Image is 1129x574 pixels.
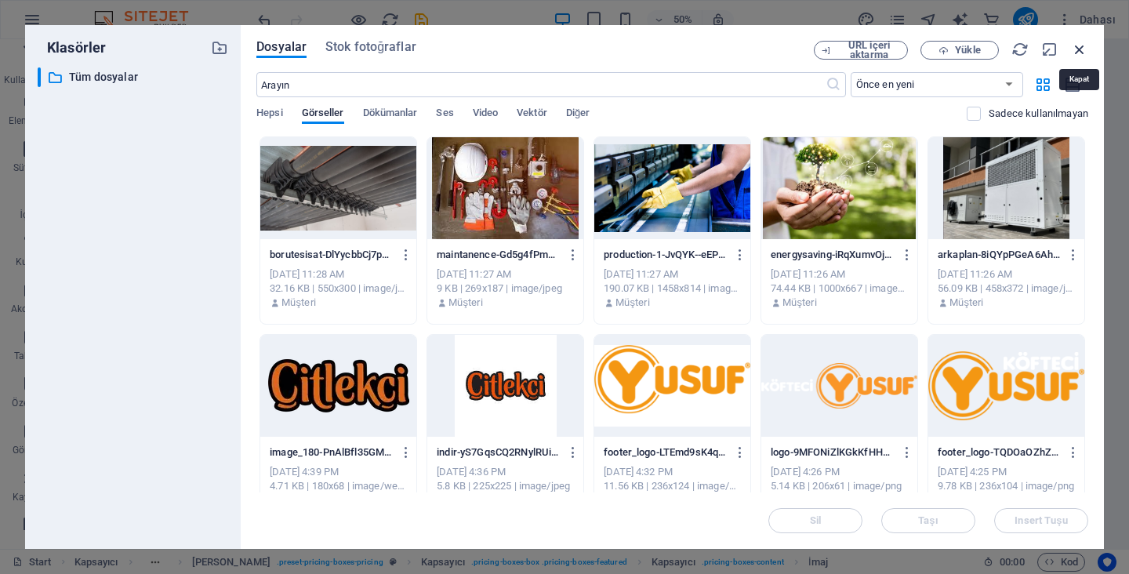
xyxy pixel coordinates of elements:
[566,104,590,125] span: Diğer
[1041,41,1058,58] i: Küçült
[437,479,574,493] div: 5.8 KB | 225x225 | image/jpeg
[69,68,199,86] p: Tüm dosyalar
[604,267,741,282] div: [DATE] 11:27 AM
[604,282,741,296] div: 190.07 KB | 1458x814 | image/jpeg
[814,41,908,60] button: URL içeri aktarma
[270,479,407,493] div: 4.71 KB | 180x68 | image/webp
[437,282,574,296] div: 9 KB | 269x187 | image/jpeg
[955,45,980,55] span: Yükle
[436,104,453,125] span: Ses
[771,479,908,493] div: 5.14 KB | 206x61 | image/png
[771,282,908,296] div: 74.44 KB | 1000x667 | image/jpeg
[270,282,407,296] div: 32.16 KB | 550x300 | image/jpeg
[270,267,407,282] div: [DATE] 11:28 AM
[437,445,559,460] p: indir-yS7GqsCQ2RNylRUiU4v1dg.jpg
[938,479,1075,493] div: 9.78 KB | 236x104 | image/png
[771,267,908,282] div: [DATE] 11:26 AM
[837,41,901,60] span: URL içeri aktarma
[325,38,416,56] span: Stok fotoğraflar
[782,296,816,310] p: Müşteri
[437,248,559,262] p: maintanence-Gd5g4fPm7ADQf487myGlqg.jpg
[989,107,1088,121] p: Sadece web sitesinde kullanılmayan dosyaları görüntüleyin. Bu oturum sırasında eklenen dosyalar h...
[938,465,1075,479] div: [DATE] 4:25 PM
[920,41,999,60] button: Yükle
[437,465,574,479] div: [DATE] 4:36 PM
[256,104,282,125] span: Hepsi
[604,479,741,493] div: 11.56 KB | 236x124 | image/png
[270,465,407,479] div: [DATE] 4:39 PM
[771,248,893,262] p: energysaving-iRqXumvOjvusSDT8WoADng.jpg
[473,104,498,125] span: Video
[38,38,106,58] p: Klasörler
[270,445,392,460] p: image_180-PnAlBfl35GMVCCvPi6ewYg.webp
[517,104,547,125] span: Vektör
[256,72,825,97] input: Arayın
[949,296,983,310] p: Müşteri
[270,248,392,262] p: borutesisat-DlYycbbCj7pg5lNpGopSXA.jpg
[211,39,228,56] i: Yeni klasör oluştur
[38,67,41,87] div: ​
[615,296,649,310] p: Müşteri
[938,445,1060,460] p: footer_logo-TQDOaOZhZhIZd-RLhP628A.png
[256,38,307,56] span: Dosyalar
[604,445,726,460] p: footer_logo-LTEmd9sK4q5KsrBssJBUNA.png
[938,267,1075,282] div: [DATE] 11:26 AM
[302,104,344,125] span: Görseller
[604,248,726,262] p: production-1-JvQYK--eEPUlkj0qfAh5iw.jpg
[281,296,315,310] p: Müşteri
[771,465,908,479] div: [DATE] 4:26 PM
[938,282,1075,296] div: 56.09 KB | 458x372 | image/jpeg
[448,296,482,310] p: Müşteri
[938,248,1060,262] p: arkaplan-8iQYpPGeA6Ah1rCW-wX8fA.JPG
[437,267,574,282] div: [DATE] 11:27 AM
[771,445,893,460] p: logo-9MFONiZlKGkKfHHPbB5qgA.png
[363,104,418,125] span: Dökümanlar
[604,465,741,479] div: [DATE] 4:32 PM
